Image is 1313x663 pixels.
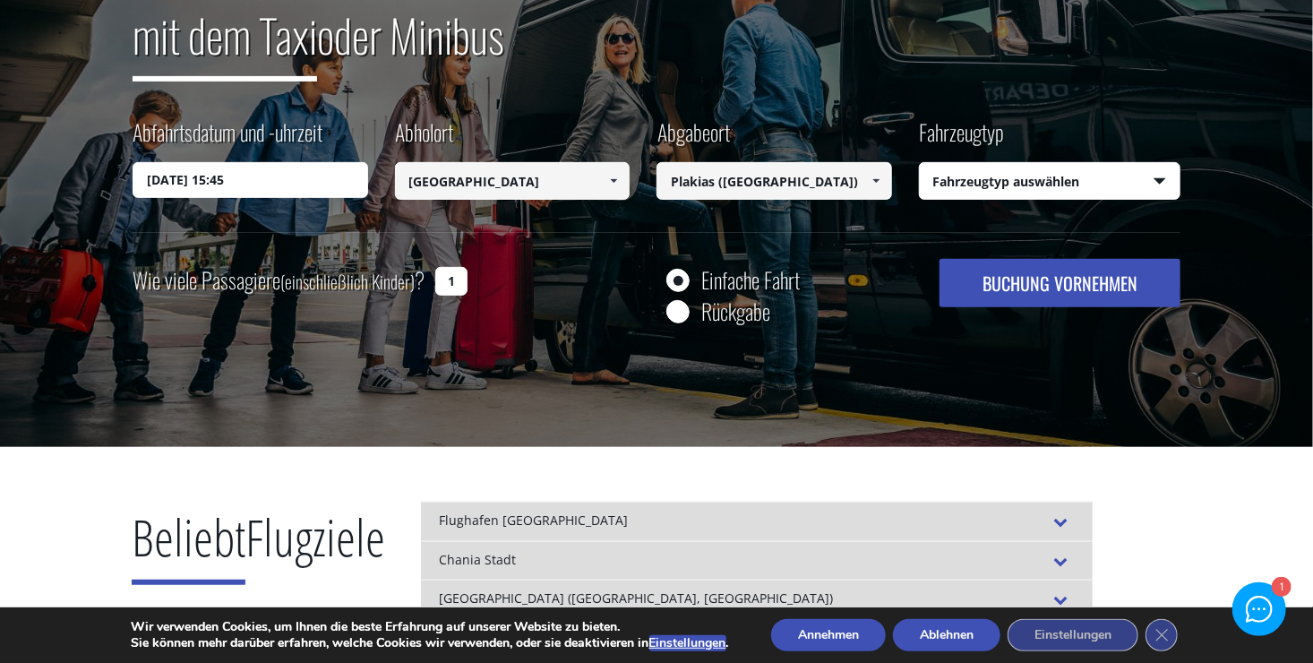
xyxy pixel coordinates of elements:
[395,116,454,162] label: Abholort
[702,269,801,291] label: Einfache Fahrt
[656,162,892,200] input: Abgabeort auswählen
[132,502,385,598] h2: Flugziele
[133,1,317,82] span: mit dem Taxi
[439,512,628,532] font: Flughafen [GEOGRAPHIC_DATA]
[133,116,322,162] label: Abfahrtsdatum und -uhrzeit
[439,590,833,610] font: [GEOGRAPHIC_DATA] ([GEOGRAPHIC_DATA], [GEOGRAPHIC_DATA])
[893,619,1000,651] button: Ablehnen
[395,162,631,200] input: Abholort auswählen
[132,503,245,585] span: Beliebt
[280,268,415,295] small: (einschließlich Kinder)
[771,619,886,651] button: Annehmen
[861,162,890,200] a: Show All Items
[132,634,649,651] font: Sie können mehr darüber erfahren, welche Cookies wir verwenden, oder sie deaktivieren in
[919,116,1005,162] label: Fahrzeugtyp
[649,635,726,651] button: Einstellungen
[1008,619,1138,651] button: Einstellungen
[726,634,729,651] font: .
[940,259,1180,307] button: BUCHUNG VORNEHMEN
[1271,579,1290,598] div: 1
[133,259,425,303] label: Wie viele Passagiere ?
[439,551,516,572] font: Chania Stadt
[920,163,1180,201] span: Fahrzeugtyp auswählen
[702,300,771,323] label: Rückgabe
[599,162,629,200] a: Show All Items
[1146,619,1178,651] button: Schließen GDPR Cookie Banner
[132,619,729,635] p: Wir verwenden Cookies, um Ihnen die beste Erfahrung auf unserer Website zu bieten.
[656,116,730,162] label: Abgabeort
